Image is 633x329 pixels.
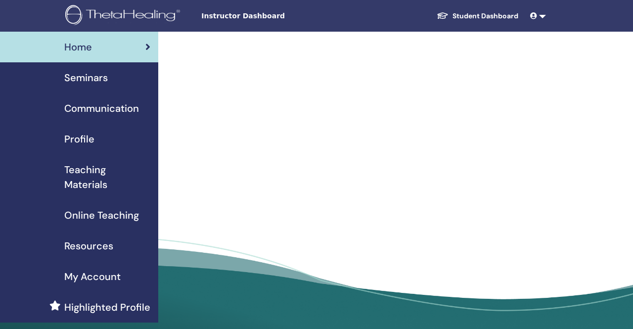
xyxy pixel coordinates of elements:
span: Communication [64,101,139,116]
span: Online Teaching [64,208,139,223]
span: Teaching Materials [64,162,150,192]
a: Student Dashboard [429,7,526,25]
span: My Account [64,269,121,284]
img: graduation-cap-white.svg [437,11,449,20]
span: Home [64,40,92,54]
span: Highlighted Profile [64,300,150,315]
span: Seminars [64,70,108,85]
span: Resources [64,238,113,253]
span: Profile [64,132,94,146]
span: Instructor Dashboard [201,11,350,21]
img: logo.png [65,5,183,27]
